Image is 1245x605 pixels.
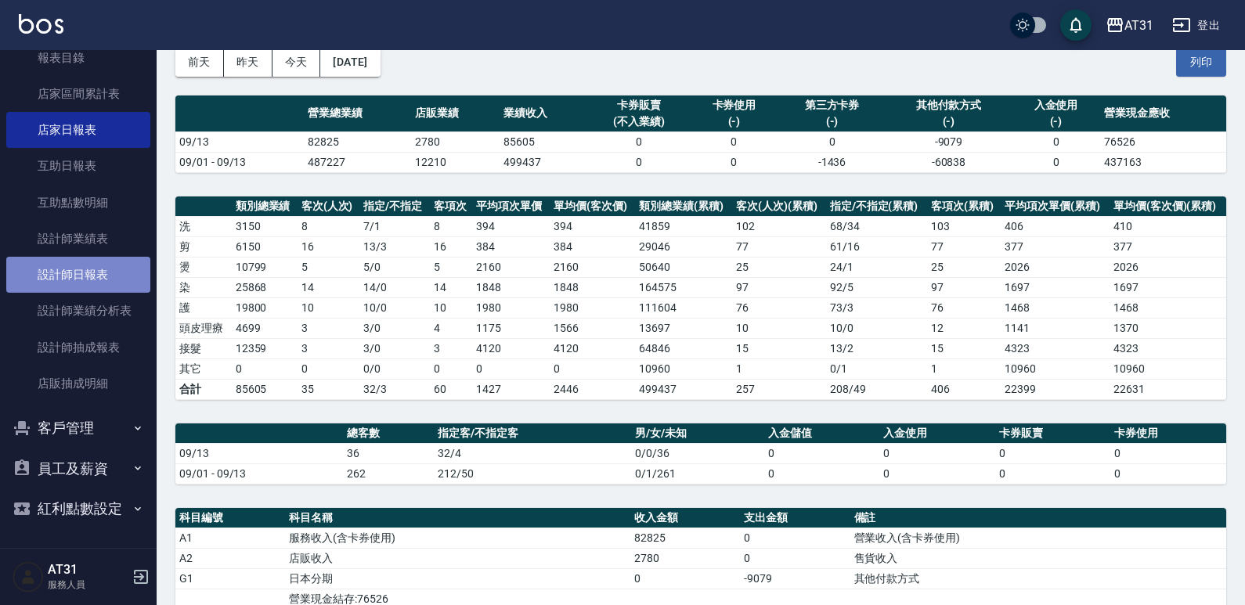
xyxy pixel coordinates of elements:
[778,131,886,152] td: 0
[343,463,434,484] td: 262
[175,379,232,399] td: 合計
[359,379,429,399] td: 32/3
[635,196,732,217] th: 類別總業績(累積)
[359,277,429,297] td: 14 / 0
[6,330,150,366] a: 設計師抽成報表
[886,152,1012,172] td: -60838
[592,113,686,130] div: (不入業績)
[6,40,150,76] a: 報表目錄
[1016,113,1096,130] div: (-)
[850,568,1226,589] td: 其他付款方式
[430,379,473,399] td: 60
[175,463,343,484] td: 09/01 - 09/13
[732,196,826,217] th: 客次(人次)(累積)
[1110,257,1226,277] td: 2026
[430,338,473,358] td: 3
[434,463,631,484] td: 212/50
[6,185,150,221] a: 互助點數明細
[411,95,500,132] th: 店販業績
[430,277,473,297] td: 14
[6,488,150,529] button: 紅利點數設定
[298,196,360,217] th: 客次(人次)
[1110,358,1226,379] td: 10960
[232,338,298,358] td: 12359
[550,216,635,236] td: 394
[631,423,764,444] th: 男/女/未知
[588,131,690,152] td: 0
[359,216,429,236] td: 7 / 1
[635,216,732,236] td: 41859
[1060,9,1092,41] button: save
[175,257,232,277] td: 燙
[175,196,1226,400] table: a dense table
[1110,379,1226,399] td: 22631
[1001,257,1110,277] td: 2026
[630,528,740,548] td: 82825
[285,528,630,548] td: 服務收入(含卡券使用)
[995,443,1111,463] td: 0
[298,216,360,236] td: 8
[175,508,285,528] th: 科目編號
[411,152,500,172] td: 12210
[175,358,232,379] td: 其它
[550,236,635,257] td: 384
[500,95,588,132] th: 業績收入
[175,568,285,589] td: G1
[359,297,429,318] td: 10 / 0
[850,508,1226,528] th: 備註
[1100,131,1226,152] td: 76526
[430,318,473,338] td: 4
[732,379,826,399] td: 257
[879,443,995,463] td: 0
[1001,236,1110,257] td: 377
[359,196,429,217] th: 指定/不指定
[927,236,1001,257] td: 77
[732,277,826,297] td: 97
[1001,338,1110,358] td: 4323
[927,358,1001,379] td: 1
[630,548,740,568] td: 2780
[630,508,740,528] th: 收入金額
[175,528,285,548] td: A1
[359,338,429,358] td: 3 / 0
[430,196,473,217] th: 客項次
[359,318,429,338] td: 3 / 0
[19,14,63,34] img: Logo
[927,338,1001,358] td: 15
[430,216,473,236] td: 8
[175,297,232,318] td: 護
[285,568,630,589] td: 日本分期
[48,578,128,592] p: 服務人員
[879,423,995,444] th: 入金使用
[430,297,473,318] td: 10
[6,76,150,112] a: 店家區間累計表
[927,297,1001,318] td: 76
[6,112,150,148] a: 店家日報表
[879,463,995,484] td: 0
[48,562,128,578] h5: AT31
[1176,48,1226,77] button: 列印
[359,236,429,257] td: 13 / 3
[550,196,635,217] th: 單均價(客次價)
[298,379,360,399] td: 35
[175,48,224,77] button: 前天
[175,443,343,463] td: 09/13
[732,216,826,236] td: 102
[1016,97,1096,113] div: 入金使用
[927,196,1001,217] th: 客項次(累積)
[631,463,764,484] td: 0/1/261
[298,277,360,297] td: 14
[1110,463,1226,484] td: 0
[430,257,473,277] td: 5
[550,358,635,379] td: 0
[635,236,732,257] td: 29046
[500,152,588,172] td: 499437
[472,236,550,257] td: 384
[232,297,298,318] td: 19800
[635,277,732,297] td: 164575
[890,113,1008,130] div: (-)
[224,48,272,77] button: 昨天
[1001,318,1110,338] td: 1141
[1001,216,1110,236] td: 406
[631,443,764,463] td: 0/0/36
